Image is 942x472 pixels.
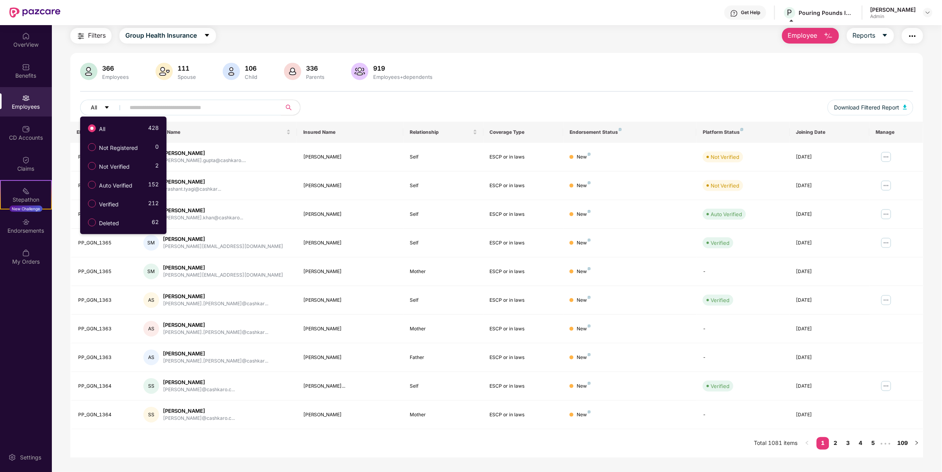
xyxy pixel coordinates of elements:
[101,64,130,72] div: 366
[372,74,434,80] div: Employees+dependents
[163,272,283,279] div: [PERSON_NAME][EMAIL_ADDRESS][DOMAIN_NAME]
[78,325,131,333] div: PP_GGN_1363
[588,410,591,414] img: svg+xml;base64,PHN2ZyB4bWxucz0iaHR0cDovL3d3dy53My5vcmcvMjAwMC9zdmciIHdpZHRoPSI4IiBoZWlnaHQ9IjgiIH...
[410,153,477,161] div: Self
[577,153,591,161] div: New
[741,9,761,16] div: Get Help
[577,297,591,304] div: New
[490,354,557,361] div: ESCP or in laws
[484,122,563,143] th: Coverage Type
[696,315,790,343] td: -
[490,182,557,190] div: ESCP or in laws
[163,386,235,394] div: [PERSON_NAME]@cashkaro.c...
[817,437,829,450] li: 1
[204,32,210,39] span: caret-down
[490,211,557,218] div: ESCP or in laws
[148,180,159,191] span: 152
[915,441,919,445] span: right
[696,401,790,429] td: -
[304,64,326,72] div: 336
[870,122,923,143] th: Manage
[91,103,97,112] span: All
[96,200,122,209] span: Verified
[143,350,159,365] div: AS
[490,297,557,304] div: ESCP or in laws
[297,122,403,143] th: Insured Name
[163,350,268,357] div: [PERSON_NAME]
[880,380,893,392] img: manageButton
[96,219,122,228] span: Deleted
[801,437,814,450] li: Previous Page
[588,153,591,156] img: svg+xml;base64,PHN2ZyB4bWxucz0iaHR0cDovL3d3dy53My5vcmcvMjAwMC9zdmciIHdpZHRoPSI4IiBoZWlnaHQ9IjgiIH...
[834,103,899,112] span: Download Filtered Report
[711,210,742,218] div: Auto Verified
[303,411,397,419] div: [PERSON_NAME]
[78,383,131,390] div: PP_GGN_1364
[796,354,863,361] div: [DATE]
[588,267,591,270] img: svg+xml;base64,PHN2ZyB4bWxucz0iaHR0cDovL3d3dy53My5vcmcvMjAwMC9zdmciIHdpZHRoPSI4IiBoZWlnaHQ9IjgiIH...
[78,239,131,247] div: PP_GGN_1365
[148,124,159,135] span: 428
[588,382,591,385] img: svg+xml;base64,PHN2ZyB4bWxucz0iaHR0cDovL3d3dy53My5vcmcvMjAwMC9zdmciIHdpZHRoPSI4IiBoZWlnaHQ9IjgiIH...
[22,249,30,257] img: svg+xml;base64,PHN2ZyBpZD0iTXlfT3JkZXJzIiBkYXRhLW5hbWU9Ik15IE9yZGVycyIgeG1sbnM9Imh0dHA6Ly93d3cudz...
[163,157,246,164] div: [PERSON_NAME].gupta@cashkaro....
[490,411,557,419] div: ESCP or in laws
[303,297,397,304] div: [PERSON_NAME]
[796,153,863,161] div: [DATE]
[119,28,216,44] button: Group Health Insurancecaret-down
[796,325,863,333] div: [DATE]
[577,268,591,275] div: New
[801,437,814,450] button: left
[163,300,268,308] div: [PERSON_NAME].[PERSON_NAME]@cashkar...
[711,296,729,304] div: Verified
[410,211,477,218] div: Self
[303,325,397,333] div: [PERSON_NAME]
[490,239,557,247] div: ESCP or in laws
[696,257,790,286] td: -
[125,31,197,40] span: Group Health Insurance
[880,437,892,450] span: •••
[799,9,854,16] div: Pouring Pounds India Pvt Ltd (CashKaro and EarnKaro)
[78,411,131,419] div: PP_GGN_1364
[303,211,397,218] div: [PERSON_NAME]
[853,31,876,40] span: Reports
[22,187,30,195] img: svg+xml;base64,PHN2ZyB4bWxucz0iaHR0cDovL3d3dy53My5vcmcvMjAwMC9zdmciIHdpZHRoPSIyMSIgaGVpZ2h0PSIyMC...
[882,32,888,39] span: caret-down
[696,343,790,372] td: -
[148,199,159,210] span: 212
[281,100,301,115] button: search
[303,383,397,390] div: [PERSON_NAME]...
[410,354,477,361] div: Father
[80,100,128,115] button: Allcaret-down
[70,28,112,44] button: Filters
[143,292,159,308] div: AS
[847,28,894,44] button: Reportscaret-down
[163,293,268,300] div: [PERSON_NAME]
[303,354,397,361] div: [PERSON_NAME]
[163,149,246,157] div: [PERSON_NAME]
[787,8,792,17] span: P
[96,144,141,152] span: Not Registered
[711,182,739,190] div: Not Verified
[829,437,842,450] li: 2
[303,268,397,275] div: [PERSON_NAME]
[152,218,159,229] span: 62
[796,182,863,190] div: [DATE]
[740,128,744,131] img: svg+xml;base64,PHN2ZyB4bWxucz0iaHR0cDovL3d3dy53My5vcmcvMjAwMC9zdmciIHdpZHRoPSI4IiBoZWlnaHQ9IjgiIH...
[490,268,557,275] div: ESCP or in laws
[143,407,159,423] div: SS
[96,125,108,133] span: All
[410,383,477,390] div: Self
[163,243,283,250] div: [PERSON_NAME][EMAIL_ADDRESS][DOMAIN_NAME]
[490,325,557,333] div: ESCP or in laws
[410,268,477,275] div: Mother
[163,207,243,214] div: [PERSON_NAME]
[22,32,30,40] img: svg+xml;base64,PHN2ZyBpZD0iSG9tZSIgeG1sbnM9Imh0dHA6Ly93d3cudzMub3JnLzIwMDAvc3ZnIiB3aWR0aD0iMjAiIG...
[788,31,817,40] span: Employee
[871,13,916,20] div: Admin
[163,235,283,243] div: [PERSON_NAME]
[9,7,60,18] img: New Pazcare Logo
[243,64,259,72] div: 106
[577,411,591,419] div: New
[588,296,591,299] img: svg+xml;base64,PHN2ZyB4bWxucz0iaHR0cDovL3d3dy53My5vcmcvMjAwMC9zdmciIHdpZHRoPSI4IiBoZWlnaHQ9IjgiIH...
